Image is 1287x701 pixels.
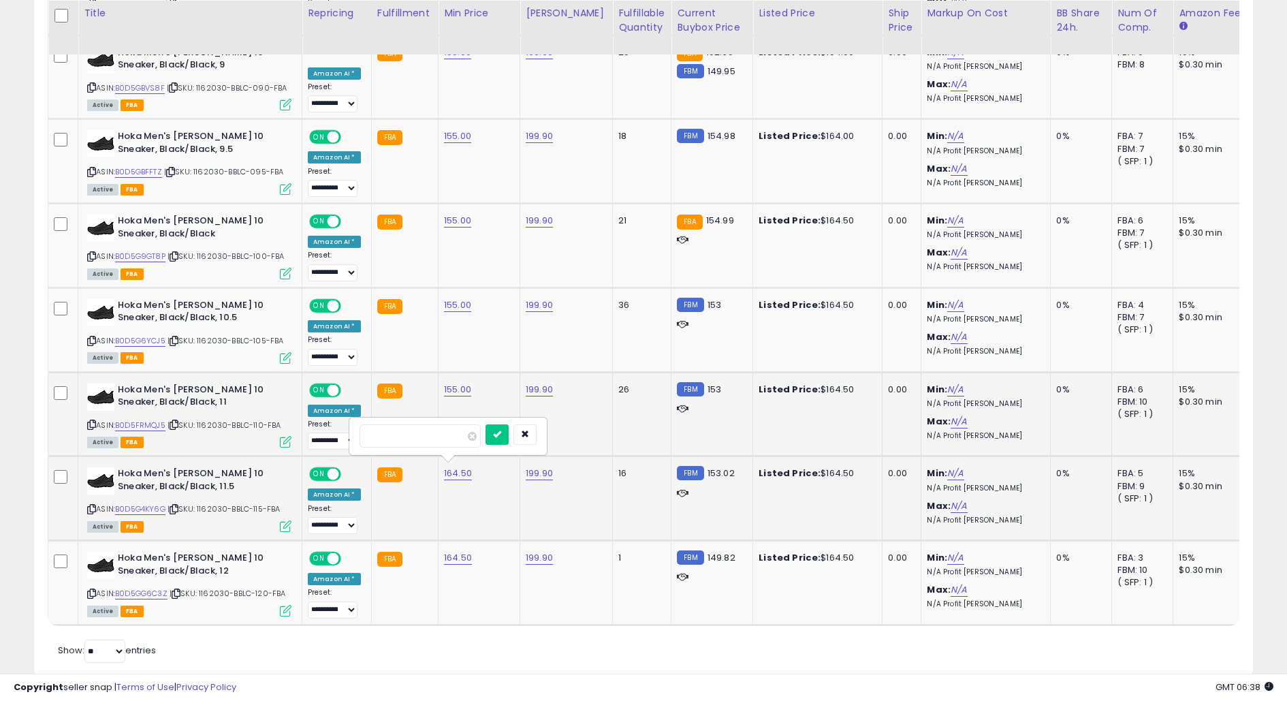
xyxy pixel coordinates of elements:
span: 149.82 [708,551,735,564]
span: 2025-08-10 06:38 GMT [1215,681,1273,694]
div: Preset: [308,82,361,113]
div: seller snap | | [14,681,236,694]
span: Show: entries [58,644,156,657]
a: 155.00 [444,129,471,143]
span: | SKU: 1162030-BBLC-105-FBA [168,335,284,346]
div: 0.00 [888,467,910,480]
a: N/A [951,499,967,513]
span: | SKU: 1162030-BBLC-100-FBA [168,251,285,262]
a: Terms of Use [116,681,174,694]
div: ASIN: [87,299,291,362]
th: The percentage added to the cost of goods (COGS) that forms the calculator for Min & Max prices. [921,1,1051,54]
div: ( SFP: 1 ) [1117,493,1162,505]
span: ON [311,553,328,565]
p: N/A Profit [PERSON_NAME] [927,146,1040,156]
a: 199.90 [526,551,553,565]
span: 153.02 [708,467,735,480]
p: N/A Profit [PERSON_NAME] [927,178,1040,188]
strong: Copyright [14,681,63,694]
div: FBA: 5 [1117,467,1162,480]
span: 149.95 [708,65,735,78]
div: FBM: 7 [1117,143,1162,155]
b: Hoka Men's [PERSON_NAME] 10 Sneaker, Black/Black, 10.5 [118,299,283,328]
p: N/A Profit [PERSON_NAME] [927,262,1040,272]
a: N/A [947,298,964,312]
span: | SKU: 1162030-BBLC-110-FBA [168,420,281,431]
small: FBA [377,552,402,567]
span: 153 [708,383,721,396]
span: OFF [339,553,361,565]
b: Listed Price: [759,298,821,311]
a: 199.90 [526,214,553,228]
b: Listed Price: [759,46,821,59]
div: FBM: 10 [1117,564,1162,576]
span: OFF [339,384,361,396]
div: Amazon AI * [308,236,361,248]
small: FBA [377,384,402,399]
div: Title [84,6,296,20]
div: FBM: 9 [1117,480,1162,493]
div: Preset: [308,588,361,619]
div: 26 [618,384,661,396]
div: 21 [618,215,661,227]
a: 155.00 [444,214,471,228]
span: FBA [121,99,144,111]
span: FBA [121,437,144,448]
span: 154.98 [708,129,735,142]
div: 18 [618,130,661,142]
div: ASIN: [87,384,291,447]
b: Listed Price: [759,129,821,142]
div: 0% [1056,467,1101,480]
b: Listed Price: [759,214,821,227]
div: Amazon AI * [308,151,361,163]
a: N/A [947,129,964,143]
span: FBA [121,521,144,533]
div: FBM: 10 [1117,396,1162,408]
a: N/A [947,214,964,228]
div: FBA: 7 [1117,130,1162,142]
small: FBM [677,64,703,78]
div: Fulfillment [377,6,432,20]
div: Listed Price [759,6,876,20]
span: OFF [339,131,361,143]
small: FBM [677,382,703,396]
a: Privacy Policy [176,681,236,694]
div: FBM: 7 [1117,311,1162,324]
div: FBA: 3 [1117,552,1162,564]
span: FBA [121,268,144,280]
div: 0.00 [888,384,910,396]
div: 0.00 [888,130,910,142]
p: N/A Profit [PERSON_NAME] [927,230,1040,240]
a: N/A [951,330,967,344]
a: N/A [947,383,964,396]
a: N/A [951,415,967,429]
b: Min: [927,129,947,142]
p: N/A Profit [PERSON_NAME] [927,484,1040,493]
div: Amazon AI * [308,67,361,80]
div: $164.00 [759,130,872,142]
b: Min: [927,214,947,227]
div: FBA: 4 [1117,299,1162,311]
span: FBA [121,606,144,617]
a: 164.50 [444,551,472,565]
div: Repricing [308,6,366,20]
div: $164.50 [759,384,872,396]
span: All listings currently available for purchase on Amazon [87,521,118,533]
span: All listings currently available for purchase on Amazon [87,184,118,196]
a: B0D5FRMQJ5 [115,420,165,431]
div: $164.50 [759,299,872,311]
b: Max: [927,583,951,596]
div: 0% [1056,130,1101,142]
span: All listings currently available for purchase on Amazon [87,99,118,111]
a: 199.90 [526,467,553,480]
div: 0% [1056,384,1101,396]
div: Amazon AI * [308,573,361,585]
span: OFF [339,469,361,480]
a: B0D5GG6C3Z [115,588,168,599]
small: FBM [677,550,703,565]
div: Num of Comp. [1117,6,1167,35]
span: 152.95 [706,46,733,59]
img: 31FAz4XL4+L._SL40_.jpg [87,467,114,495]
a: N/A [947,467,964,480]
div: Amazon AI * [308,488,361,501]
